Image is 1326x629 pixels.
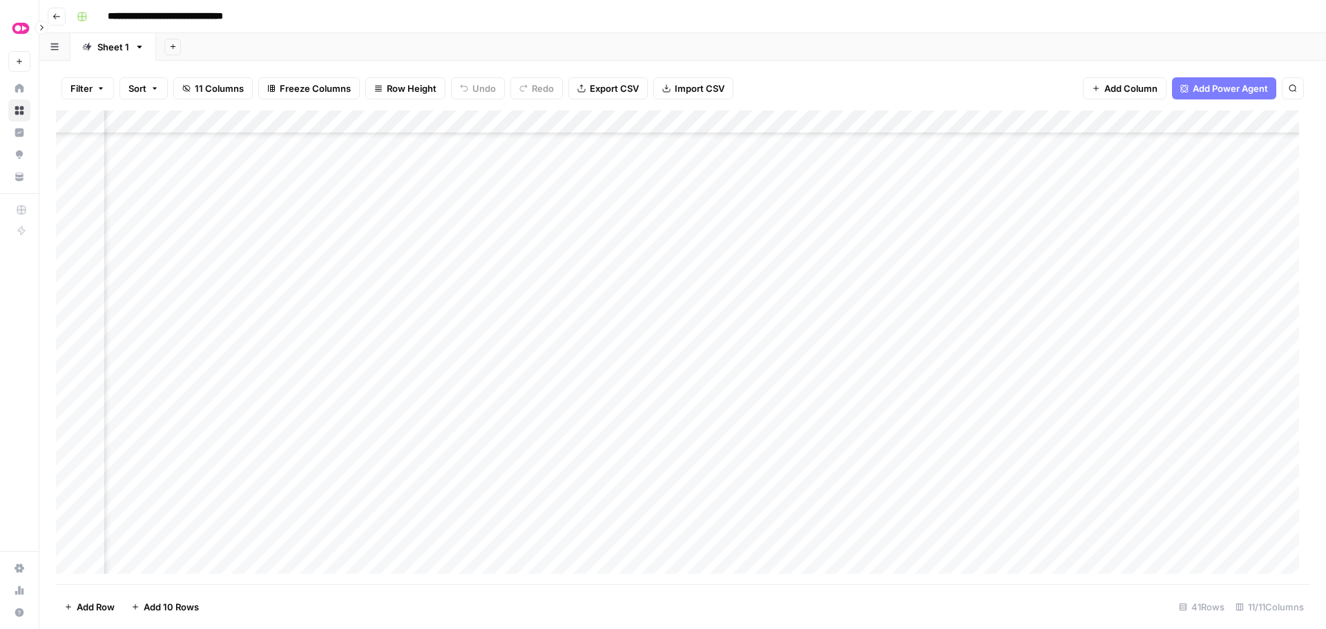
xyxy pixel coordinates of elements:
[8,601,30,623] button: Help + Support
[258,77,360,99] button: Freeze Columns
[532,81,554,95] span: Redo
[119,77,168,99] button: Sort
[365,77,445,99] button: Row Height
[77,600,115,614] span: Add Row
[8,144,30,166] a: Opportunities
[56,596,123,618] button: Add Row
[1104,81,1157,95] span: Add Column
[61,77,114,99] button: Filter
[8,99,30,122] a: Browse
[653,77,733,99] button: Import CSV
[1193,81,1268,95] span: Add Power Agent
[173,77,253,99] button: 11 Columns
[387,81,436,95] span: Row Height
[568,77,648,99] button: Export CSV
[195,81,244,95] span: 11 Columns
[1230,596,1309,618] div: 11/11 Columns
[128,81,146,95] span: Sort
[70,33,156,61] a: Sheet 1
[675,81,724,95] span: Import CSV
[8,122,30,144] a: Insights
[8,166,30,188] a: Your Data
[123,596,207,618] button: Add 10 Rows
[510,77,563,99] button: Redo
[280,81,351,95] span: Freeze Columns
[8,579,30,601] a: Usage
[1172,77,1276,99] button: Add Power Agent
[1173,596,1230,618] div: 41 Rows
[8,16,33,41] img: Tavus Superiority Logo
[590,81,639,95] span: Export CSV
[8,557,30,579] a: Settings
[8,11,30,46] button: Workspace: Tavus Superiority
[70,81,93,95] span: Filter
[8,77,30,99] a: Home
[1083,77,1166,99] button: Add Column
[472,81,496,95] span: Undo
[451,77,505,99] button: Undo
[97,40,129,54] div: Sheet 1
[144,600,199,614] span: Add 10 Rows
